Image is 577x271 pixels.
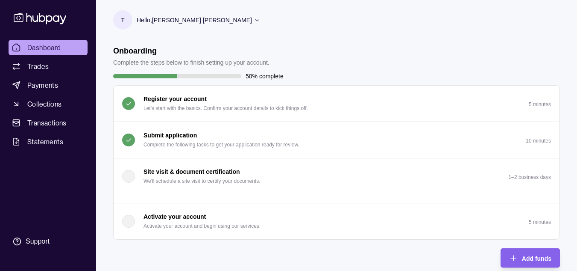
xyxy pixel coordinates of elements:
div: Support [26,237,50,246]
a: Collections [9,96,88,112]
a: Transactions [9,115,88,131]
span: Transactions [27,118,67,128]
p: 1–2 business days [509,174,551,180]
span: Add funds [522,255,551,262]
a: Payments [9,77,88,93]
p: T [121,15,125,25]
p: 50% complete [246,71,284,81]
p: 5 minutes [529,219,551,225]
span: Dashboard [27,42,61,53]
p: Hello, [PERSON_NAME] [PERSON_NAME] [137,15,252,25]
p: Site visit & document certification [144,167,240,176]
p: 10 minutes [526,138,551,144]
a: Trades [9,59,88,74]
button: Add funds [501,248,560,268]
span: Collections [27,99,62,109]
div: Site visit & document certification We'll schedule a site visit to certify your documents.1–2 bus... [114,194,559,203]
p: Activate your account and begin using our services. [144,221,261,231]
button: Register your account Let's start with the basics. Confirm your account details to kick things of... [114,86,559,122]
p: We'll schedule a site visit to certify your documents. [144,176,261,186]
a: Statements [9,134,88,149]
p: Register your account [144,94,207,104]
button: Submit application Complete the following tasks to get your application ready for review.10 minutes [114,122,559,158]
button: Activate your account Activate your account and begin using our services.5 minutes [114,203,559,239]
p: Let's start with the basics. Confirm your account details to kick things off. [144,104,308,113]
p: Complete the following tasks to get your application ready for review. [144,140,299,149]
button: Site visit & document certification We'll schedule a site visit to certify your documents.1–2 bus... [114,158,559,194]
p: Activate your account [144,212,206,221]
h1: Onboarding [113,46,269,56]
p: Submit application [144,131,197,140]
a: Dashboard [9,40,88,55]
span: Trades [27,61,49,71]
p: Complete the steps below to finish setting up your account. [113,58,269,67]
span: Statements [27,137,63,147]
a: Support [9,232,88,250]
span: Payments [27,80,58,90]
p: 5 minutes [529,101,551,107]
